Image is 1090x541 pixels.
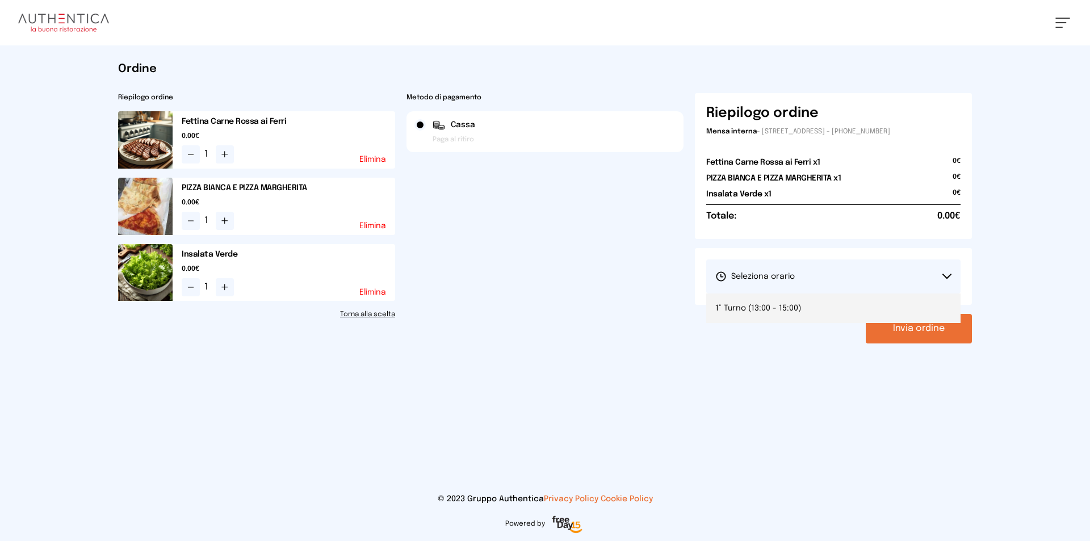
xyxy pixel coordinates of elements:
p: © 2023 Gruppo Authentica [18,493,1072,505]
button: Seleziona orario [706,259,961,293]
span: 1° Turno (13:00 - 15:00) [715,303,801,314]
a: Cookie Policy [601,495,653,503]
a: Privacy Policy [544,495,598,503]
span: Seleziona orario [715,271,795,282]
button: Invia ordine [866,314,972,343]
span: Powered by [505,519,545,529]
img: logo-freeday.3e08031.png [550,514,585,536]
